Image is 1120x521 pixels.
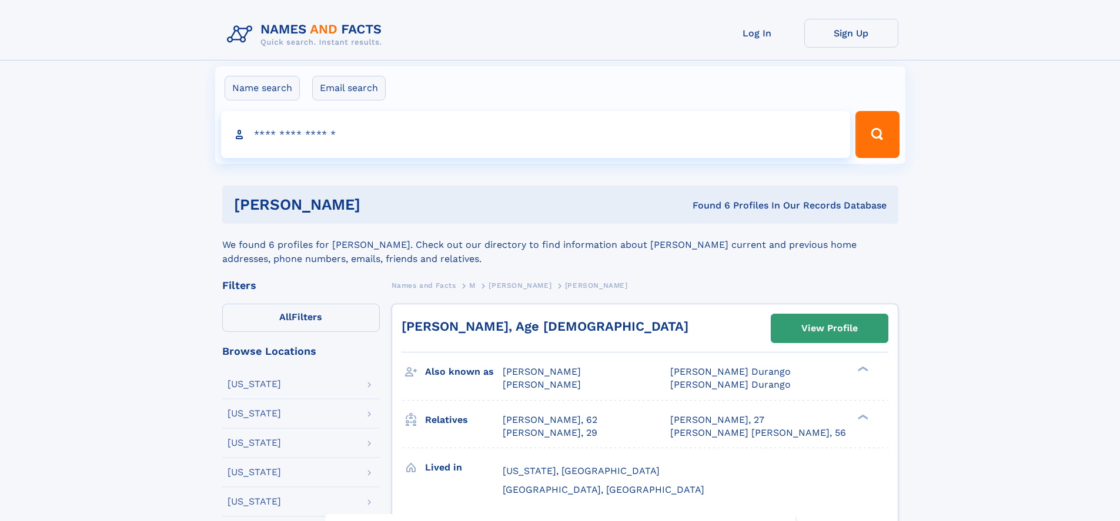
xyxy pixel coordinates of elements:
div: [US_STATE] [228,379,281,389]
div: Browse Locations [222,346,380,357]
span: [PERSON_NAME] Durango [670,366,791,377]
a: [PERSON_NAME] [489,278,551,293]
button: Search Button [855,111,899,158]
h3: Lived in [425,458,503,478]
img: Logo Names and Facts [222,19,392,51]
div: [US_STATE] [228,438,281,448]
span: [PERSON_NAME] [489,281,551,290]
a: Names and Facts [392,278,456,293]
label: Email search [312,76,386,100]
h1: [PERSON_NAME] [234,197,527,212]
div: Found 6 Profiles In Our Records Database [526,199,887,212]
div: [US_STATE] [228,497,281,506]
a: M [469,278,476,293]
a: [PERSON_NAME], Age [DEMOGRAPHIC_DATA] [402,319,688,334]
span: All [279,311,292,322]
a: [PERSON_NAME], 29 [503,426,597,439]
span: [PERSON_NAME] Durango [670,379,791,390]
span: M [469,281,476,290]
div: View Profile [801,315,858,342]
label: Name search [225,76,300,100]
a: [PERSON_NAME], 62 [503,414,597,426]
div: ❯ [855,365,869,373]
div: [US_STATE] [228,468,281,477]
div: We found 6 profiles for [PERSON_NAME]. Check out our directory to find information about [PERSON_... [222,224,898,266]
h3: Relatives [425,410,503,430]
h3: Also known as [425,362,503,382]
span: [PERSON_NAME] [565,281,628,290]
span: [US_STATE], [GEOGRAPHIC_DATA] [503,465,660,476]
div: [US_STATE] [228,409,281,418]
label: Filters [222,304,380,332]
div: Filters [222,280,380,291]
span: [PERSON_NAME] [503,379,581,390]
div: ❯ [855,413,869,421]
a: Log In [710,19,804,48]
a: View Profile [771,314,888,342]
a: Sign Up [804,19,898,48]
span: [PERSON_NAME] [503,366,581,377]
span: [GEOGRAPHIC_DATA], [GEOGRAPHIC_DATA] [503,484,704,495]
input: search input [221,111,851,158]
a: [PERSON_NAME] [PERSON_NAME], 56 [670,426,846,439]
a: [PERSON_NAME], 27 [670,414,764,426]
